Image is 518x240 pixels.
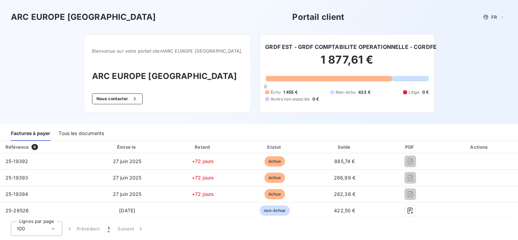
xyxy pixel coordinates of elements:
span: échue [264,189,285,199]
span: non-échue [260,205,289,216]
button: Nous contacter [92,93,143,104]
span: 0 [264,84,267,89]
span: Avoirs non associés [271,96,310,102]
span: 282,38 € [334,191,355,197]
div: Factures à payer [11,126,50,141]
h6: GRDF EST - GRDF COMPTABILITE OPERATIONNELLE - CGRDFE [265,43,437,51]
span: 27 juin 2025 [113,175,142,181]
span: 1 [108,225,109,232]
div: Solde [311,144,378,150]
button: Suivant [114,222,148,236]
span: 0 € [312,96,319,102]
span: Échu [271,89,281,95]
div: Actions [443,144,517,150]
span: échue [264,156,285,166]
div: Référence [5,144,29,150]
h2: 1 877,61 € [265,53,429,74]
span: [DATE] [119,208,135,213]
span: 286,99 € [334,175,355,181]
span: Bienvenue sur votre portail client ARC EUROPE [GEOGRAPHIC_DATA] . [92,48,243,54]
div: Statut [241,144,309,150]
span: +72 jours [192,158,214,164]
span: Non-échu [336,89,355,95]
h3: ARC EUROPE [GEOGRAPHIC_DATA] [92,70,243,82]
span: 4 [31,144,38,150]
span: 25-26526 [5,208,29,213]
span: 0 € [422,89,429,95]
span: 100 [17,225,25,232]
span: FR [491,14,497,20]
span: 27 juin 2025 [113,158,142,164]
span: 25-19392 [5,158,28,164]
span: 422,50 € [334,208,355,213]
span: 25-19393 [5,175,28,181]
span: 27 juin 2025 [113,191,142,197]
span: Litige [409,89,419,95]
div: PDF [380,144,440,150]
span: +72 jours [192,191,214,197]
button: 1 [104,222,114,236]
span: 423 € [358,89,371,95]
div: Retard [168,144,238,150]
div: Émise le [89,144,165,150]
h3: ARC EUROPE [GEOGRAPHIC_DATA] [11,11,156,23]
div: Tous les documents [59,126,104,141]
span: 25-19394 [5,191,28,197]
span: 885,74 € [334,158,355,164]
span: +72 jours [192,175,214,181]
span: échue [264,173,285,183]
button: Précédent [62,222,104,236]
span: 1 455 € [283,89,298,95]
h3: Portail client [292,11,344,23]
